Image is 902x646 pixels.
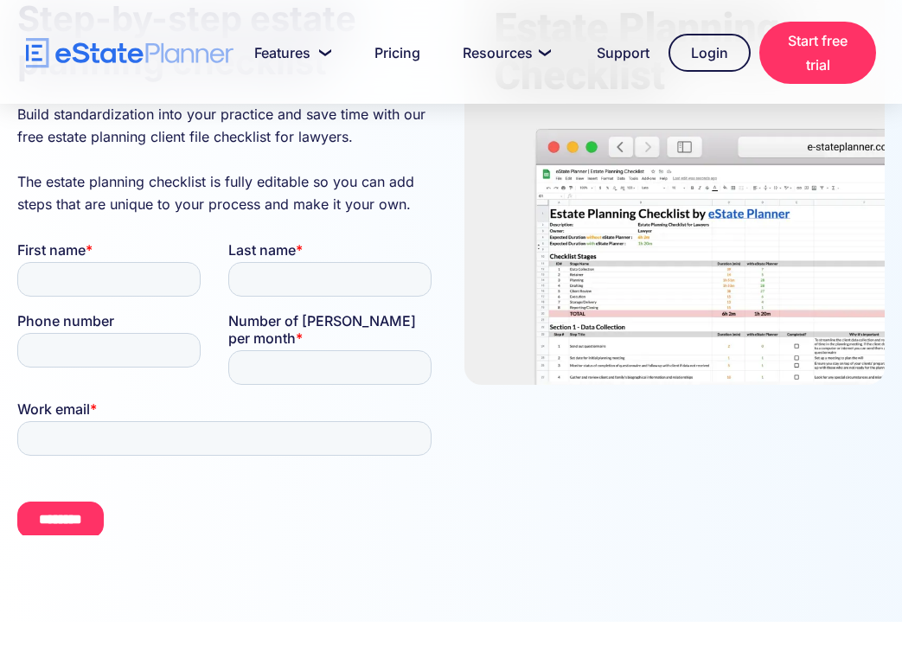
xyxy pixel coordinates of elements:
[233,35,345,70] a: Features
[669,34,751,72] a: Login
[354,35,432,70] a: Pricing
[759,22,876,84] a: Start free trial
[576,35,661,70] a: Support
[17,103,438,215] p: Build standardization into your practice and save time with our free estate planning client file ...
[17,241,438,535] iframe: Form 0
[442,35,567,70] a: Resources
[26,38,233,68] a: home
